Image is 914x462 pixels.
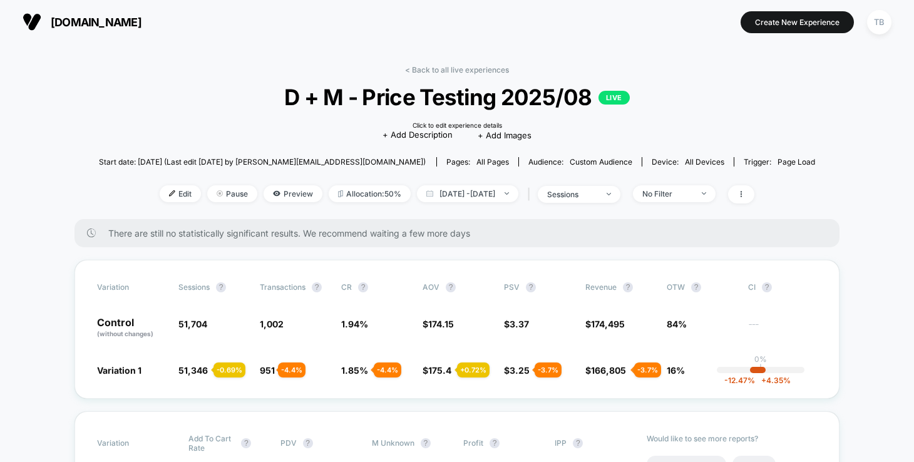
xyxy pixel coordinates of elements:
span: Start date: [DATE] (Last edit [DATE] by [PERSON_NAME][EMAIL_ADDRESS][DOMAIN_NAME]) [99,157,426,167]
button: ? [421,438,431,448]
span: $ [423,319,454,329]
span: M Unknown [372,438,414,448]
span: Profit [463,438,483,448]
span: IPP [555,438,567,448]
span: + Add Images [478,130,531,140]
a: < Back to all live experiences [405,65,509,74]
span: CR [341,282,352,292]
img: edit [169,190,175,197]
button: [DOMAIN_NAME] [19,12,145,32]
span: all pages [476,157,509,167]
div: - 0.69 % [213,362,245,377]
span: Variation 1 [97,365,141,376]
span: 51,704 [178,319,207,329]
span: $ [504,319,529,329]
button: TB [863,9,895,35]
div: Pages: [446,157,509,167]
span: CI [748,282,817,292]
span: Variation [97,282,166,292]
span: + Add Description [383,129,453,141]
span: $ [585,365,626,376]
span: There are still no statistically significant results. We recommend waiting a few more days [108,228,814,239]
span: 951 [260,365,275,376]
span: 3.37 [510,319,529,329]
span: --- [748,321,817,339]
span: all devices [685,157,724,167]
span: 51,346 [178,365,208,376]
button: ? [691,282,701,292]
div: - 3.7 % [535,362,562,377]
span: 174,495 [591,319,625,329]
button: ? [446,282,456,292]
div: - 4.4 % [278,362,306,377]
img: end [607,193,611,195]
div: Trigger: [744,157,815,167]
span: 16% [667,365,685,376]
img: end [702,192,706,195]
img: end [505,192,509,195]
span: $ [504,365,530,376]
span: [DATE] - [DATE] [417,185,518,202]
span: Transactions [260,282,306,292]
span: -12.47 % [724,376,755,385]
span: Revenue [585,282,617,292]
span: OTW [667,282,736,292]
span: Variation [97,434,166,453]
span: Allocation: 50% [329,185,411,202]
span: Device: [642,157,734,167]
span: 1.94 % [341,319,368,329]
span: (without changes) [97,330,153,337]
span: 1.85 % [341,365,368,376]
span: Custom Audience [570,157,632,167]
span: PDV [280,438,297,448]
p: Would like to see more reports? [647,434,818,443]
span: 1,002 [260,319,284,329]
span: Edit [160,185,201,202]
button: ? [623,282,633,292]
button: ? [490,438,500,448]
img: end [217,190,223,197]
div: + 0.72 % [457,362,490,377]
span: 166,805 [591,365,626,376]
span: 84% [667,319,687,329]
button: ? [303,438,313,448]
span: 4.35 % [755,376,791,385]
span: Page Load [778,157,815,167]
span: Preview [264,185,322,202]
img: calendar [426,190,433,197]
p: | [759,364,762,373]
button: ? [241,438,251,448]
span: PSV [504,282,520,292]
img: Visually logo [23,13,41,31]
p: 0% [754,354,767,364]
p: Control [97,317,166,339]
div: No Filter [642,189,692,198]
div: TB [867,10,891,34]
div: - 3.7 % [634,362,661,377]
span: + [761,376,766,385]
span: | [525,185,538,203]
span: $ [423,365,451,376]
span: Sessions [178,282,210,292]
span: 175.4 [428,365,451,376]
span: 3.25 [510,365,530,376]
span: 174.15 [428,319,454,329]
div: sessions [547,190,597,199]
button: ? [573,438,583,448]
span: D + M - Price Testing 2025/08 [135,84,779,110]
button: ? [358,282,368,292]
span: AOV [423,282,439,292]
span: Pause [207,185,257,202]
button: ? [526,282,536,292]
button: ? [312,282,322,292]
span: [DOMAIN_NAME] [51,16,141,29]
button: ? [216,282,226,292]
button: Create New Experience [741,11,854,33]
img: rebalance [338,190,343,197]
div: - 4.4 % [374,362,401,377]
button: ? [762,282,772,292]
div: Click to edit experience details [413,121,502,129]
span: $ [585,319,625,329]
p: LIVE [598,91,630,105]
span: Add To Cart Rate [188,434,235,453]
